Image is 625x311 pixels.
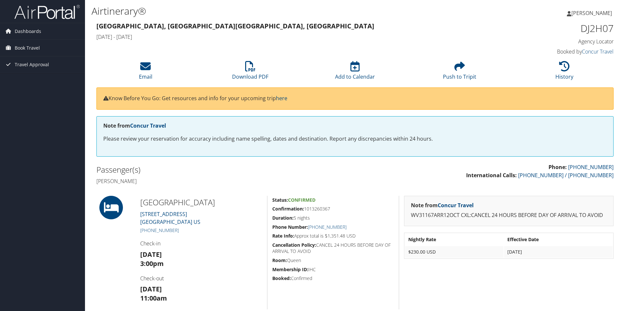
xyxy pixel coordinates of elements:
[504,234,613,245] th: Effective Date
[140,227,179,233] a: [PHONE_NUMBER]
[272,197,288,203] strong: Status:
[272,275,394,282] h5: Confirmed
[140,197,262,208] h2: [GEOGRAPHIC_DATA]
[92,4,443,18] h1: Airtinerary®
[14,4,80,20] img: airportal-logo.png
[582,48,614,55] a: Concur Travel
[272,257,287,263] strong: Room:
[103,135,607,143] p: Please review your reservation for accuracy including name spelling, dates and destination. Repor...
[272,233,294,239] strong: Rate Info:
[232,65,268,80] a: Download PDF
[139,65,152,80] a: Email
[411,211,607,220] p: WV31167ARR12OCT CXL:CANCEL 24 HOURS BEFORE DAY OF ARRIVAL TO AVOID
[272,224,308,230] strong: Phone Number:
[96,22,374,30] strong: [GEOGRAPHIC_DATA], [GEOGRAPHIC_DATA] [GEOGRAPHIC_DATA], [GEOGRAPHIC_DATA]
[567,3,618,23] a: [PERSON_NAME]
[504,246,613,258] td: [DATE]
[405,234,503,245] th: Nightly Rate
[571,9,612,17] span: [PERSON_NAME]
[272,206,304,212] strong: Confirmation:
[140,259,164,268] strong: 3:00pm
[272,266,308,272] strong: Membership ID:
[103,122,166,129] strong: Note from
[411,202,474,209] strong: Note from
[96,33,482,40] h4: [DATE] - [DATE]
[140,240,262,247] h4: Check-in
[15,40,40,56] span: Book Travel
[272,206,394,212] h5: 1013260367
[492,38,614,45] h4: Agency Locator
[96,178,350,185] h4: [PERSON_NAME]
[405,246,503,258] td: $230.00 USD
[140,294,167,303] strong: 11:00am
[140,285,162,293] strong: [DATE]
[549,163,567,171] strong: Phone:
[555,65,573,80] a: History
[466,172,517,179] strong: International Calls:
[276,95,287,102] a: here
[15,56,49,73] span: Travel Approval
[272,233,394,239] h5: Approx total is $1,351.48 USD
[96,164,350,175] h2: Passenger(s)
[140,250,162,259] strong: [DATE]
[272,242,394,255] h5: CANCEL 24 HOURS BEFORE DAY OF ARRIVAL TO AVOID
[518,172,614,179] a: [PHONE_NUMBER] / [PHONE_NUMBER]
[443,65,476,80] a: Push to Tripit
[272,266,394,273] h5: IHC
[335,65,375,80] a: Add to Calendar
[492,48,614,55] h4: Booked by
[140,210,200,225] a: [STREET_ADDRESS][GEOGRAPHIC_DATA] US
[308,224,346,230] a: [PHONE_NUMBER]
[15,23,41,39] span: Dashboards
[568,163,614,171] a: [PHONE_NUMBER]
[272,275,291,281] strong: Booked:
[272,215,394,221] h5: 5 nights
[272,242,316,248] strong: Cancellation Policy:
[103,94,607,103] p: Know Before You Go: Get resources and info for your upcoming trip
[492,22,614,35] h1: DJ2H07
[288,197,315,203] span: Confirmed
[130,122,166,129] a: Concur Travel
[438,202,474,209] a: Concur Travel
[272,257,394,264] h5: Queen
[140,275,262,282] h4: Check-out
[272,215,294,221] strong: Duration:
